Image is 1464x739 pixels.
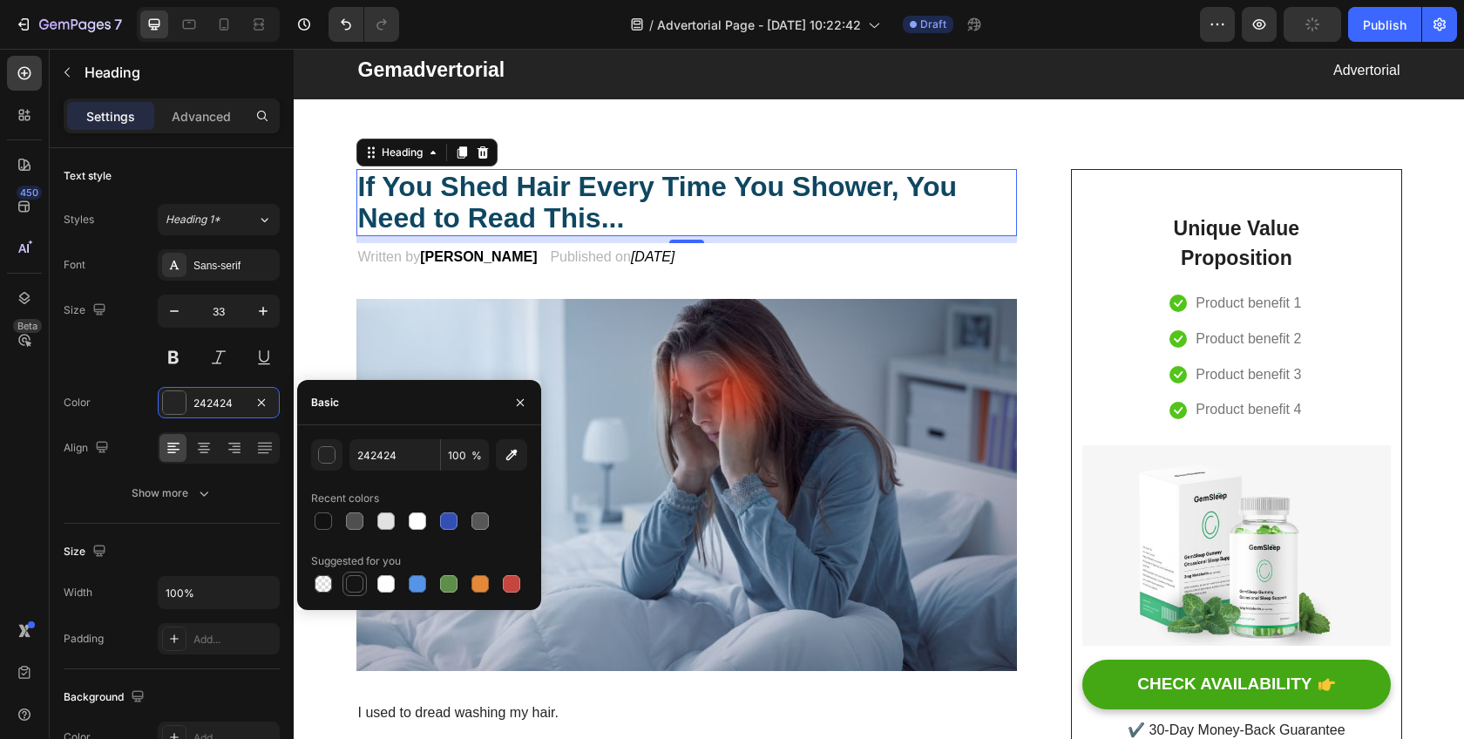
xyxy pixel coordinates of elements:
iframe: Design area [294,49,1464,739]
p: Settings [86,107,135,125]
p: Product benefit 3 [902,314,1007,339]
div: Background [64,686,148,709]
div: CHECK AVAILABILITY [844,625,1018,647]
p: Heading [85,62,273,83]
div: Text style [64,168,112,184]
button: 7 [7,7,130,42]
button: CHECK AVAILABILITY [789,611,1096,661]
p: Advanced [172,107,231,125]
div: Padding [64,631,104,647]
div: Styles [64,212,94,227]
span: Draft [920,17,946,32]
span: / [649,16,654,34]
p: Product benefit 2 [902,278,1007,303]
img: Alt Image [63,250,724,622]
img: Alt Image [789,397,1096,597]
span: Heading 1* [166,212,220,227]
button: Heading 1* [158,204,280,235]
span: I used to dread washing my hair. [64,656,265,671]
div: Size [64,540,110,564]
input: Eg: FFFFFF [349,439,440,471]
div: Show more [132,485,213,502]
p: ✔️ 30-Day Money-Back Guarantee [790,669,1095,695]
div: Size [64,299,110,322]
button: Publish [1348,7,1421,42]
input: Auto [159,577,279,608]
p: 7 [114,14,122,35]
div: Undo/Redo [329,7,399,42]
div: Beta [13,319,42,333]
p: Unique Value Proposition [868,165,1018,225]
div: Width [64,585,92,600]
div: Align [64,437,112,460]
div: Color [64,395,91,410]
div: 450 [17,186,42,200]
div: Recent colors [311,491,379,506]
span: % [471,448,482,464]
span: Advertorial Page - [DATE] 10:22:42 [657,16,861,34]
div: Suggested for you [311,553,401,569]
div: 242424 [193,396,244,411]
div: Basic [311,395,339,410]
p: Product benefit 1 [902,242,1007,268]
div: Add... [193,632,275,647]
button: Show more [64,478,280,509]
i: [DATE] [337,200,381,215]
div: Font [64,257,85,273]
div: Sans-serif [193,258,275,274]
p: Product benefit 4 [902,349,1007,374]
div: Publish [1363,16,1406,34]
